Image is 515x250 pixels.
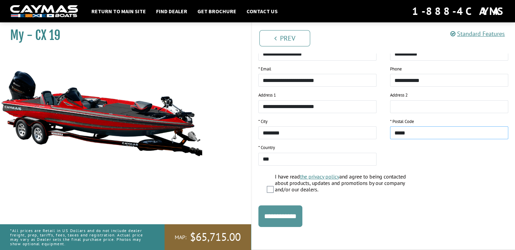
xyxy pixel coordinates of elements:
a: MAP:$65,715.00 [165,224,251,250]
h1: My - CX 19 [10,28,234,43]
label: * Email [258,66,271,72]
span: $65,715.00 [190,230,241,244]
a: Contact Us [243,7,281,16]
label: * Postal Code [390,118,414,125]
label: Phone [390,66,402,72]
label: Address 2 [390,92,408,99]
label: * City [258,118,267,125]
label: * Country [258,144,275,151]
a: Find Dealer [153,7,191,16]
label: Address 1 [258,92,276,99]
div: 1-888-4CAYMAS [412,4,505,19]
a: Prev [259,30,310,46]
img: white-logo-c9c8dbefe5ff5ceceb0f0178aa75bf4bb51f6bca0971e226c86eb53dfe498488.png [10,5,78,18]
a: the privacy policy [300,173,339,180]
p: *All prices are Retail in US Dollars and do not include dealer freight, prep, tariffs, fees, taxe... [10,225,149,250]
a: Return to main site [88,7,149,16]
a: Get Brochure [194,7,240,16]
a: Standard Features [450,30,505,38]
label: I have read and agree to being contacted about products, updates and promotions by our company an... [275,173,420,195]
span: MAP: [175,234,187,241]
